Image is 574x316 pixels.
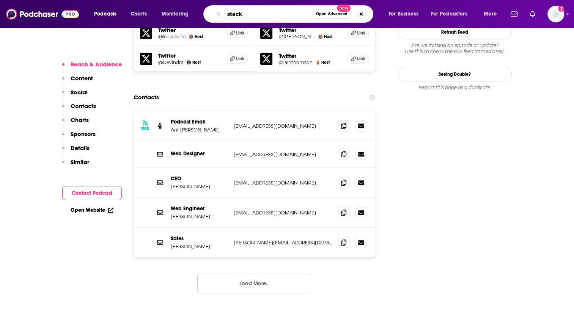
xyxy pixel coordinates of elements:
[278,27,341,34] h5: Twitter
[171,205,228,212] p: Web Engineer
[236,56,245,62] span: Link
[189,34,193,39] img: Leo Laporte
[171,243,228,250] p: [PERSON_NAME]
[171,127,228,133] p: Ant [PERSON_NAME]
[71,158,89,166] p: Similar
[278,59,312,65] a: @iainthomson
[278,52,341,59] h5: Twitter
[71,130,96,138] p: Sponsors
[547,6,564,22] img: User Profile
[94,9,116,19] span: Podcasts
[398,67,512,81] a: Seeing Double?
[547,6,564,22] button: Show profile menu
[316,60,320,64] img: Iain Thomson
[316,12,348,16] span: Open Advanced
[508,8,521,20] a: Show notifications dropdown
[187,60,191,64] img: Devindra Hardawar
[192,60,201,65] span: Host
[337,5,351,12] span: New
[348,28,369,38] a: Link
[195,34,203,39] span: Host
[171,213,228,220] p: [PERSON_NAME]
[398,84,512,91] div: Report this page as a duplicate.
[131,9,147,19] span: Charts
[89,8,126,20] button: open menu
[62,116,89,130] button: Charts
[171,119,228,125] p: Podcast Email
[162,9,189,19] span: Monitoring
[6,7,79,21] img: Podchaser - Follow, Share and Rate Podcasts
[348,54,369,64] a: Link
[171,150,228,157] p: Web Designer
[278,34,315,39] a: @[PERSON_NAME]
[71,61,122,68] p: Reach & Audience
[234,210,332,216] p: [EMAIL_ADDRESS][DOMAIN_NAME]
[234,180,332,186] p: [EMAIL_ADDRESS][DOMAIN_NAME]
[484,9,497,19] span: More
[558,6,564,12] svg: Add a profile image
[224,8,313,20] input: Search podcasts, credits, & more...
[126,8,151,20] a: Charts
[398,42,512,55] div: Are we missing an episode or update? Use this to check the RSS feed immediately.
[383,8,428,20] button: open menu
[158,34,186,39] a: @leolaporte
[324,34,332,39] span: Host
[388,9,418,19] span: For Business
[158,27,221,34] h5: Twitter
[357,30,366,36] span: Link
[156,8,198,20] button: open menu
[158,52,221,59] h5: Twitter
[321,60,330,65] span: Host
[313,9,351,19] button: Open AdvancedNew
[547,6,564,22] span: Logged in as ShoutComms
[197,273,311,293] button: Load More...
[234,239,332,246] p: [PERSON_NAME][EMAIL_ADDRESS][DOMAIN_NAME]
[71,116,89,124] p: Charts
[478,8,506,20] button: open menu
[62,61,122,75] button: Reach & Audience
[171,235,228,242] p: Sales
[426,8,478,20] button: open menu
[234,123,332,129] p: [EMAIL_ADDRESS][DOMAIN_NAME]
[62,158,89,172] button: Similar
[171,183,228,190] p: [PERSON_NAME]
[62,186,122,200] button: Contact Podcast
[226,28,248,38] a: Link
[62,144,90,158] button: Details
[527,8,538,20] a: Show notifications dropdown
[211,5,381,23] div: Search podcasts, credits, & more...
[71,207,113,213] a: Open Website
[398,25,512,39] button: Refresh Feed
[71,75,93,82] p: Content
[171,175,228,182] p: CEO
[62,75,93,89] button: Content
[71,102,96,110] p: Contacts
[234,151,332,158] p: [EMAIL_ADDRESS][DOMAIN_NAME]
[226,54,248,64] a: Link
[71,144,90,152] p: Details
[431,9,467,19] span: For Podcasters
[158,59,184,65] a: @Devindra
[236,30,245,36] span: Link
[71,89,88,96] p: Social
[62,89,88,103] button: Social
[134,90,159,105] h2: Contacts
[141,126,149,132] h3: RSS
[62,102,96,116] button: Contacts
[318,34,322,39] img: Jason Howell
[357,56,366,62] span: Link
[62,130,96,144] button: Sponsors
